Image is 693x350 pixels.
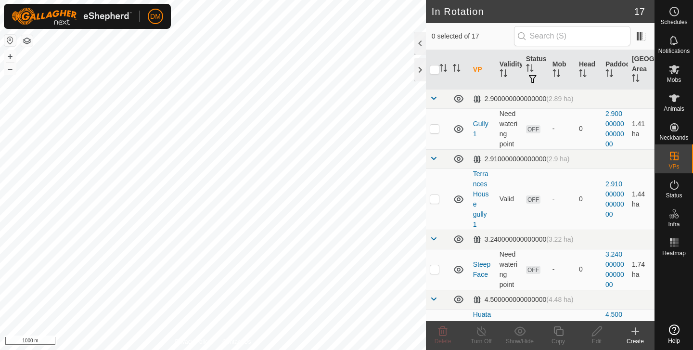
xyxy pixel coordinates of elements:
th: [GEOGRAPHIC_DATA] Area [628,50,654,90]
td: 0 [575,169,602,230]
button: + [4,51,16,62]
td: 0 [575,249,602,290]
div: Copy [539,337,577,346]
div: - [552,124,571,134]
a: Steep Face [473,260,491,278]
img: Gallagher Logo [12,8,132,25]
th: Paddock [602,50,628,90]
p-sorticon: Activate to sort [579,71,587,78]
div: 4.500000000000000 [473,296,574,304]
div: 2.900000000000000 [473,95,574,103]
td: 0 [575,108,602,149]
div: - [552,194,571,204]
span: Heatmap [662,250,686,256]
span: 0 selected of 17 [432,31,514,41]
a: Privacy Policy [175,337,211,346]
span: DM [150,12,161,22]
a: 3.240000000000000 [605,250,624,288]
div: 3.240000000000000 [473,235,574,244]
td: 1.41 ha [628,108,654,149]
a: Huatas Oats 10am [473,311,491,349]
th: Head [575,50,602,90]
p-sorticon: Activate to sort [632,76,640,83]
span: OFF [526,266,540,274]
th: Mob [549,50,575,90]
td: 1.63 ha [628,309,654,350]
div: Turn Off [462,337,500,346]
button: Map Layers [21,35,33,47]
span: (4.48 ha) [546,296,573,303]
a: Gully 1 [473,120,488,138]
span: OFF [526,195,540,204]
span: Mobs [667,77,681,83]
span: Neckbands [659,135,688,141]
button: Reset Map [4,35,16,46]
span: OFF [526,125,540,133]
span: Notifications [658,48,690,54]
td: Valid [496,169,522,230]
span: (2.9 ha) [546,155,569,163]
a: Terrances House gully 1 [473,170,489,228]
td: 0 [575,309,602,350]
span: VPs [668,164,679,169]
button: – [4,63,16,75]
div: Show/Hide [500,337,539,346]
p-sorticon: Activate to sort [439,65,447,73]
td: 1.44 ha [628,169,654,230]
td: 1.74 ha [628,249,654,290]
span: Schedules [660,19,687,25]
a: Contact Us [222,337,251,346]
th: VP [469,50,496,90]
a: 2.900000000000000 [605,110,624,148]
span: Status [666,193,682,198]
td: Need watering point [496,108,522,149]
p-sorticon: Activate to sort [500,71,507,78]
th: Validity [496,50,522,90]
span: Infra [668,221,680,227]
p-sorticon: Activate to sort [552,71,560,78]
span: Animals [664,106,684,112]
p-sorticon: Activate to sort [526,65,534,73]
span: Delete [435,338,451,345]
td: Need watering point [496,249,522,290]
span: Help [668,338,680,344]
h2: In Rotation [432,6,634,17]
span: (2.89 ha) [546,95,573,103]
input: Search (S) [514,26,630,46]
div: 2.910000000000000 [473,155,570,163]
a: 2.910000000000000 [605,180,624,218]
a: Help [655,321,693,348]
div: Edit [577,337,616,346]
div: - [552,264,571,274]
a: 4.500000000000000 [605,311,624,349]
span: 17 [634,4,645,19]
th: Status [522,50,549,90]
div: Create [616,337,654,346]
p-sorticon: Activate to sort [453,65,461,73]
td: Valid [496,309,522,350]
p-sorticon: Activate to sort [605,71,613,78]
span: (3.22 ha) [546,235,573,243]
